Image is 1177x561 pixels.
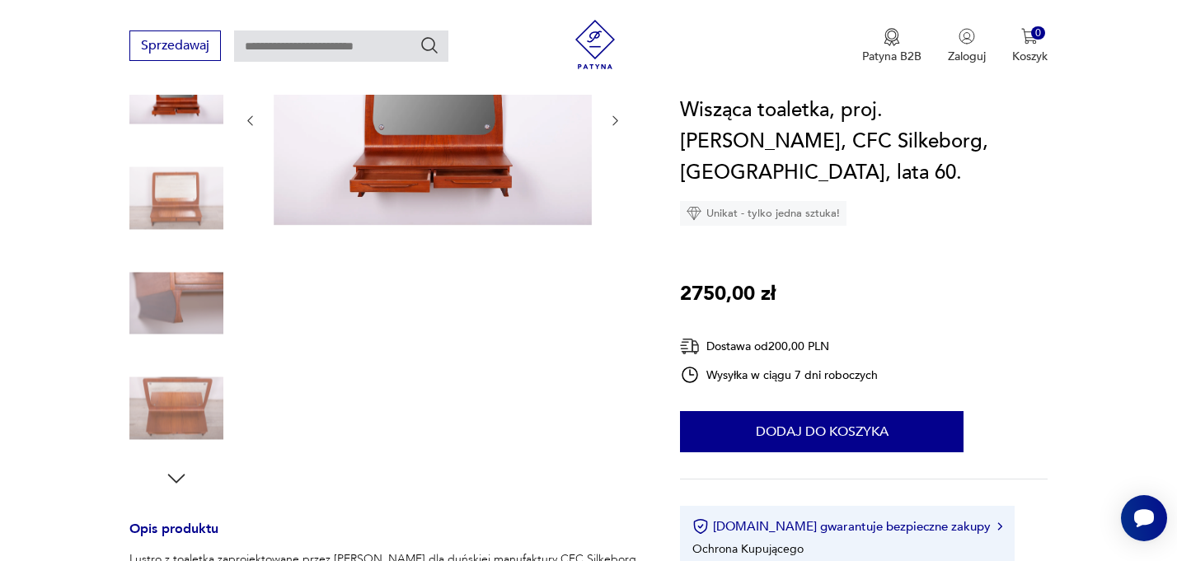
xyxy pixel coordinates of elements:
iframe: Smartsupp widget button [1121,495,1167,541]
img: Ikona strzałki w prawo [997,522,1002,531]
img: Ikonka użytkownika [959,28,975,44]
div: Wysyłka w ciągu 7 dni roboczych [680,365,878,385]
div: Dostawa od 200,00 PLN [680,336,878,357]
button: Sprzedawaj [129,30,221,61]
img: Zdjęcie produktu Wisząca toaletka, proj. J. Andersen, CFC Silkeborg, Dania, lata 60. [129,152,223,245]
img: Patyna - sklep z meblami i dekoracjami vintage [570,20,620,69]
img: Ikona dostawy [680,336,700,357]
img: Zdjęcie produktu Wisząca toaletka, proj. J. Andersen, CFC Silkeborg, Dania, lata 60. [129,256,223,350]
div: Unikat - tylko jedna sztuka! [680,201,846,226]
div: 0 [1031,26,1045,40]
img: Zdjęcie produktu Wisząca toaletka, proj. J. Andersen, CFC Silkeborg, Dania, lata 60. [129,362,223,456]
li: Ochrona Kupującego [692,541,804,557]
img: Ikona diamentu [687,206,701,221]
p: Koszyk [1012,49,1048,64]
button: Szukaj [420,35,439,55]
button: Zaloguj [948,28,986,64]
img: Ikona koszyka [1021,28,1038,44]
img: Zdjęcie produktu Wisząca toaletka, proj. J. Andersen, CFC Silkeborg, Dania, lata 60. [274,13,592,225]
img: Ikona certyfikatu [692,518,709,535]
a: Sprzedawaj [129,41,221,53]
button: [DOMAIN_NAME] gwarantuje bezpieczne zakupy [692,518,1001,535]
h1: Wisząca toaletka, proj. [PERSON_NAME], CFC Silkeborg, [GEOGRAPHIC_DATA], lata 60. [680,95,1048,189]
p: Zaloguj [948,49,986,64]
p: 2750,00 zł [680,278,776,310]
img: Ikona medalu [884,28,900,46]
button: Patyna B2B [862,28,921,64]
button: 0Koszyk [1012,28,1048,64]
a: Ikona medaluPatyna B2B [862,28,921,64]
p: Patyna B2B [862,49,921,64]
h3: Opis produktu [129,524,640,551]
button: Dodaj do koszyka [680,411,964,452]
